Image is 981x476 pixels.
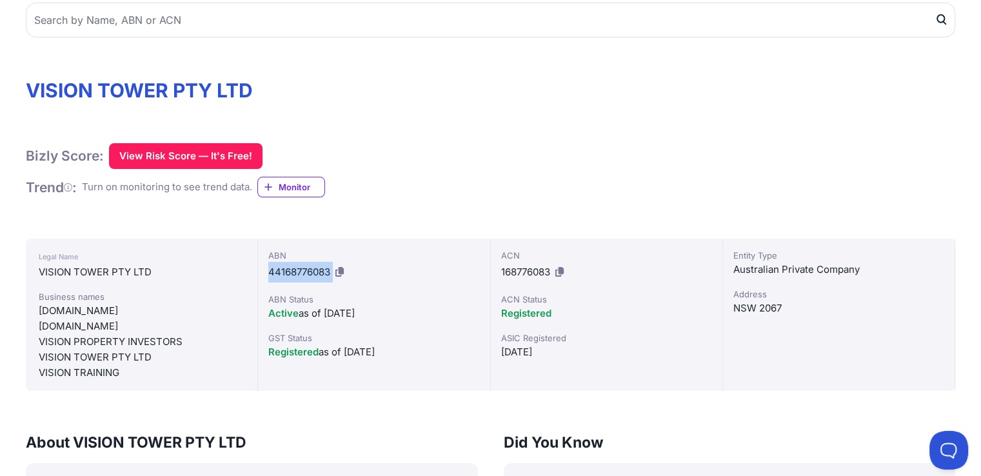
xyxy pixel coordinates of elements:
h3: Did You Know [504,432,956,453]
div: ACN [501,249,712,262]
span: Monitor [279,181,324,193]
span: 168776083 [501,266,550,278]
div: Business names [39,290,244,303]
div: ASIC Registered [501,332,712,344]
div: [DATE] [501,344,712,360]
h1: Bizly Score: [26,147,104,164]
span: Registered [268,346,319,358]
h1: VISION TOWER PTY LTD [26,79,955,102]
div: ABN [268,249,479,262]
div: as of [DATE] [268,344,479,360]
div: as of [DATE] [268,306,479,321]
h3: About VISION TOWER PTY LTD [26,432,478,453]
input: Search by Name, ABN or ACN [26,3,955,37]
div: Entity Type [733,249,944,262]
div: [DOMAIN_NAME] [39,319,244,334]
div: GST Status [268,332,479,344]
div: Australian Private Company [733,262,944,277]
span: Registered [501,307,551,319]
div: VISION PROPERTY INVESTORS [39,334,244,350]
div: Legal Name [39,249,244,264]
div: Address [733,288,944,301]
div: Turn on monitoring to see trend data. [82,180,252,195]
span: 44168776083 [268,266,330,278]
h1: Trend : [26,179,77,196]
div: VISION TRAINING [39,365,244,381]
a: Monitor [257,177,325,197]
iframe: Toggle Customer Support [929,431,968,470]
div: VISION TOWER PTY LTD [39,264,244,280]
span: Active [268,307,299,319]
div: ABN Status [268,293,479,306]
div: [DOMAIN_NAME] [39,303,244,319]
div: ACN Status [501,293,712,306]
div: VISION TOWER PTY LTD [39,350,244,365]
button: View Risk Score — It's Free! [109,143,263,169]
div: NSW 2067 [733,301,944,316]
